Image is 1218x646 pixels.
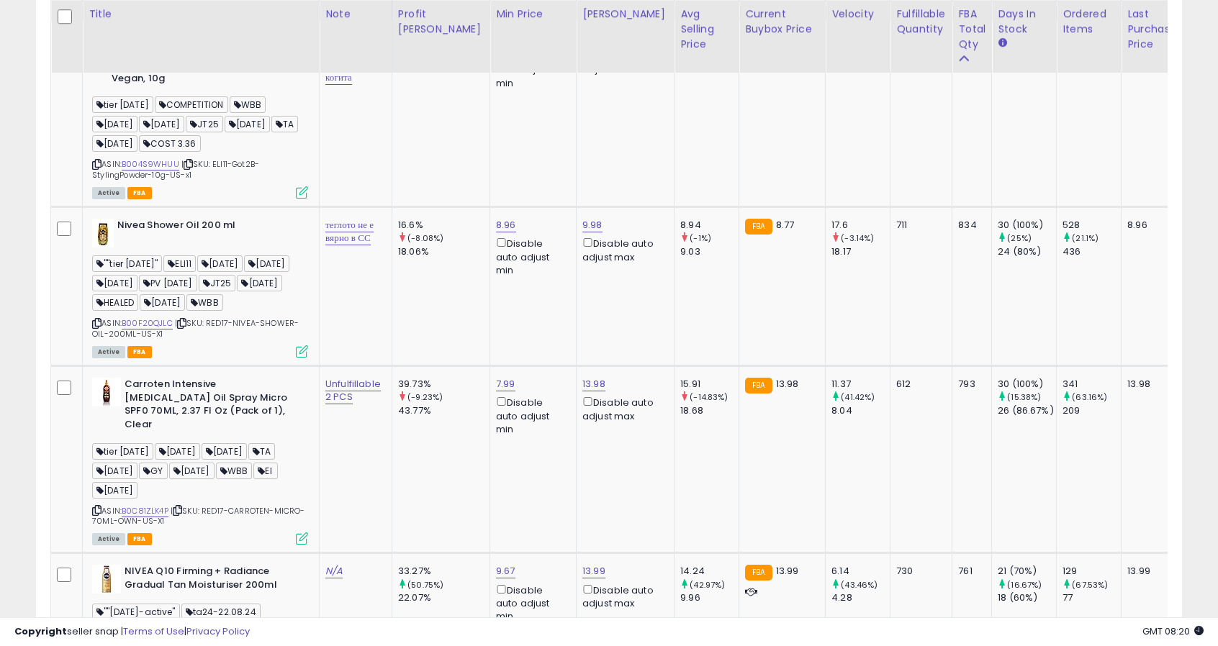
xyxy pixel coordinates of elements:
[998,37,1006,50] small: Days In Stock.
[831,219,890,232] div: 17.6
[958,219,980,232] div: 834
[163,255,196,272] span: ELI11
[92,378,308,543] div: ASIN:
[1063,591,1121,604] div: 77
[92,505,305,527] span: | SKU: RED17-CARROTEN-MICRO-70ML-OWN-US-X1
[690,232,711,244] small: (-1%)
[92,463,137,479] span: [DATE]
[841,391,875,403] small: (41.42%)
[745,6,819,37] div: Current Buybox Price
[841,579,878,591] small: (43.46%)
[1063,6,1115,37] div: Ordered Items
[831,245,890,258] div: 18.17
[117,219,292,236] b: Nivea Shower Oil 200 ml
[496,394,565,436] div: Disable auto adjust min
[582,235,663,263] div: Disable auto adjust max
[122,505,168,517] a: B0C81ZLK4P
[680,219,739,232] div: 8.94
[325,377,381,404] a: Unfulfillable 2 PCS
[14,624,67,638] strong: Copyright
[186,116,223,132] span: JT25
[92,135,137,152] span: [DATE]
[690,579,725,591] small: (42.97%)
[582,582,663,610] div: Disable auto adjust max
[127,533,152,545] span: FBA
[1007,391,1041,403] small: (15.38%)
[127,187,152,199] span: FBA
[998,591,1056,604] div: 18 (60%)
[398,591,490,604] div: 22.07%
[92,378,121,406] img: 31yHTcqHfML._SL40_.jpg
[199,275,236,291] span: JT25
[1072,579,1108,591] small: (67.53%)
[1007,232,1032,244] small: (25%)
[271,116,298,132] span: TA
[244,255,289,272] span: [DATE]
[776,564,799,578] span: 13.99
[745,219,772,235] small: FBA
[1072,232,1099,244] small: (21.1%)
[745,565,772,581] small: FBA
[582,394,663,422] div: Disable auto adjust max
[92,317,299,339] span: | SKU: RED17-NIVEA-SHOWER-OIL-200ML-US-X1
[92,96,153,113] span: tier [DATE]
[325,564,343,578] a: N/A
[841,232,874,244] small: (-3.14%)
[1063,219,1121,232] div: 528
[1127,378,1175,391] div: 13.98
[92,158,259,180] span: | SKU: ELI11-Got2B-StylingPowder-10g-US-x1
[998,404,1056,417] div: 26 (86.67%)
[398,378,490,391] div: 39.73%
[1063,565,1121,578] div: 129
[1063,404,1121,417] div: 209
[1127,6,1180,52] div: Last Purchase Price
[155,96,228,113] span: COMPETITION
[169,463,215,479] span: [DATE]
[831,591,890,604] div: 4.28
[230,96,266,113] span: WBB
[958,565,980,578] div: 761
[398,6,484,37] div: Profit [PERSON_NAME]
[92,187,125,199] span: All listings currently available for purchase on Amazon
[1127,565,1175,578] div: 13.99
[139,135,201,152] span: COST 3.36
[958,6,985,52] div: FBA Total Qty
[496,377,515,391] a: 7.99
[92,346,125,358] span: All listings currently available for purchase on Amazon
[690,391,728,403] small: (-14.83%)
[92,482,137,499] span: [DATE]
[123,624,184,638] a: Terms of Use
[398,404,490,417] div: 43.77%
[745,378,772,393] small: FBA
[139,275,197,291] span: PV [DATE]
[92,255,162,272] span: ""tier [DATE]"
[139,116,184,132] span: [DATE]
[998,219,1056,232] div: 30 (100%)
[998,6,1050,37] div: Days In Stock
[896,378,941,391] div: 612
[896,6,946,37] div: Fulfillable Quantity
[325,6,386,22] div: Note
[92,275,137,291] span: [DATE]
[122,158,179,170] a: B004S9WHUU
[92,32,308,197] div: ASIN:
[398,565,490,578] div: 33.27%
[496,6,570,22] div: Min Price
[680,565,739,578] div: 14.24
[407,232,443,244] small: (-8.08%)
[496,235,565,277] div: Disable auto adjust min
[186,294,223,311] span: WBB
[398,219,490,232] div: 16.6%
[92,116,137,132] span: [DATE]
[92,219,114,247] img: 41ltwdmkDML._SL40_.jpg
[225,116,270,132] span: [DATE]
[831,565,890,578] div: 6.14
[1063,245,1121,258] div: 436
[776,377,799,391] span: 13.98
[582,6,668,22] div: [PERSON_NAME]
[1063,378,1121,391] div: 341
[398,245,490,258] div: 18.06%
[582,564,605,578] a: 13.99
[237,275,282,291] span: [DATE]
[186,624,250,638] a: Privacy Policy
